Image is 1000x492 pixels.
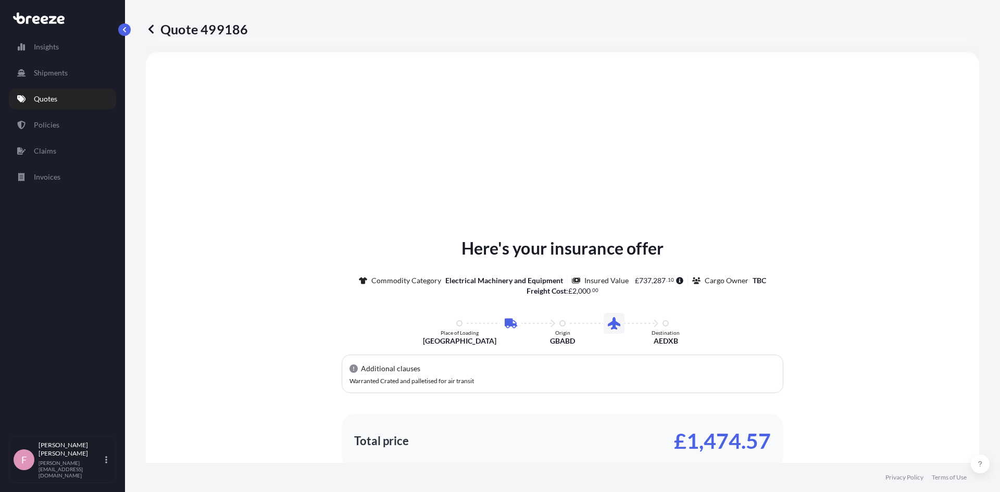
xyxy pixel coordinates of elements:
[9,141,116,161] a: Claims
[349,378,776,384] p: Warranted Crated and palletised for air transit
[423,336,496,346] p: [GEOGRAPHIC_DATA]
[34,42,59,52] p: Insights
[21,455,27,465] span: F
[653,277,666,284] span: 287
[652,330,680,336] p: Destination
[361,363,420,374] p: Additional clauses
[9,36,116,57] a: Insights
[584,275,629,286] p: Insured Value
[592,288,598,292] span: 00
[9,167,116,187] a: Invoices
[572,287,577,295] span: 2
[668,278,674,282] span: 10
[591,288,592,292] span: .
[527,286,566,295] b: Freight Cost
[705,275,748,286] p: Cargo Owner
[34,94,57,104] p: Quotes
[577,287,578,295] span: ,
[932,473,967,482] a: Terms of Use
[354,436,409,446] p: Total price
[555,330,570,336] p: Origin
[34,146,56,156] p: Claims
[39,441,103,458] p: [PERSON_NAME] [PERSON_NAME]
[34,68,68,78] p: Shipments
[146,21,248,37] p: Quote 499186
[9,62,116,83] a: Shipments
[9,89,116,109] a: Quotes
[578,287,591,295] span: 000
[654,336,678,346] p: AEDXB
[674,433,771,449] p: £1,474.57
[34,120,59,130] p: Policies
[445,275,563,286] p: Electrical Machinery and Equipment
[635,277,639,284] span: £
[550,336,575,346] p: GBABD
[568,287,572,295] span: £
[34,172,60,182] p: Invoices
[885,473,923,482] a: Privacy Policy
[652,277,653,284] span: ,
[9,115,116,135] a: Policies
[666,278,667,282] span: .
[639,277,652,284] span: 737
[39,460,103,478] p: [PERSON_NAME][EMAIL_ADDRESS][DOMAIN_NAME]
[753,275,766,286] p: TBC
[461,236,664,261] p: Here's your insurance offer
[441,330,479,336] p: Place of Loading
[527,286,599,296] p: :
[371,275,441,286] p: Commodity Category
